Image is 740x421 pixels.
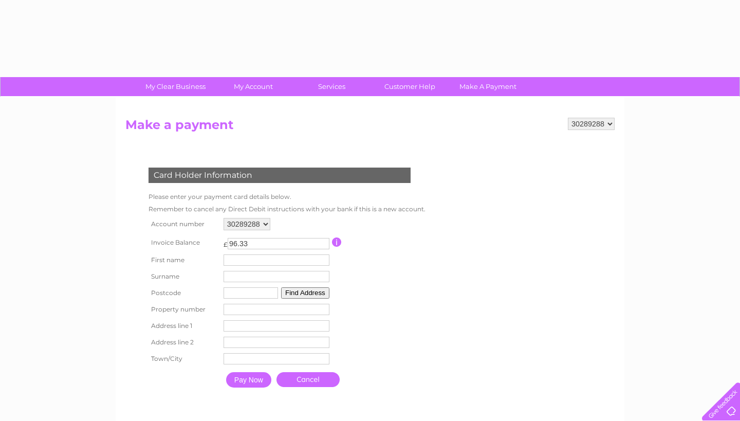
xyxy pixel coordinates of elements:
th: Surname [146,268,221,285]
button: Find Address [281,287,329,299]
a: My Account [211,77,296,96]
h2: Make a payment [125,118,615,137]
td: £ [224,235,228,248]
th: Address line 2 [146,334,221,351]
div: Card Holder Information [149,168,411,183]
td: Please enter your payment card details below. [146,191,428,203]
th: Invoice Balance [146,233,221,252]
th: Account number [146,215,221,233]
th: Property number [146,301,221,318]
a: My Clear Business [133,77,218,96]
a: Services [289,77,374,96]
a: Make A Payment [446,77,530,96]
th: Postcode [146,285,221,301]
th: Address line 1 [146,318,221,334]
a: Customer Help [367,77,452,96]
input: Information [332,237,342,247]
th: Town/City [146,351,221,367]
td: Remember to cancel any Direct Debit instructions with your bank if this is a new account. [146,203,428,215]
th: First name [146,252,221,268]
a: Cancel [276,372,340,387]
input: Pay Now [226,372,271,388]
